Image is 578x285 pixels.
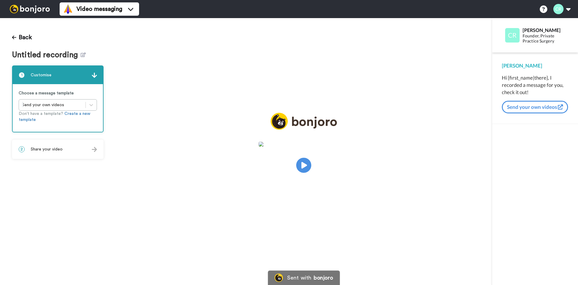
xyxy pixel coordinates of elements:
[271,113,337,130] img: logo_full.png
[7,5,52,13] img: bj-logo-header-white.svg
[275,274,283,282] img: Bonjoro Logo
[268,271,340,285] a: Bonjoro LogoSent withbonjoro
[523,33,568,44] div: Founder, Private Practice Surgery
[31,72,51,78] span: Customise
[314,275,333,280] div: bonjoro
[31,146,63,152] span: Share your video
[19,146,25,152] span: 2
[12,30,32,45] button: Back
[92,73,97,78] img: arrow.svg
[505,28,520,43] img: Profile Image
[19,90,97,96] p: Choose a message template
[19,72,25,78] span: 1
[502,74,568,96] div: Hi {first_name|there}, I recorded a message for you, check it out!
[76,5,122,13] span: Video messaging
[12,140,104,159] div: 2Share your video
[523,27,568,33] div: [PERSON_NAME]
[19,111,97,123] p: Don’t have a template?
[12,51,81,59] span: Untitled recording
[287,275,311,280] div: Sent with
[63,4,73,14] img: vm-color.svg
[92,147,97,152] img: arrow.svg
[259,142,349,147] img: 69b76f97-bb7d-49f6-9e56-d091b3bcb177.jpg
[502,62,568,69] div: [PERSON_NAME]
[502,101,568,113] button: Send your own videos
[19,112,90,122] a: Create a new template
